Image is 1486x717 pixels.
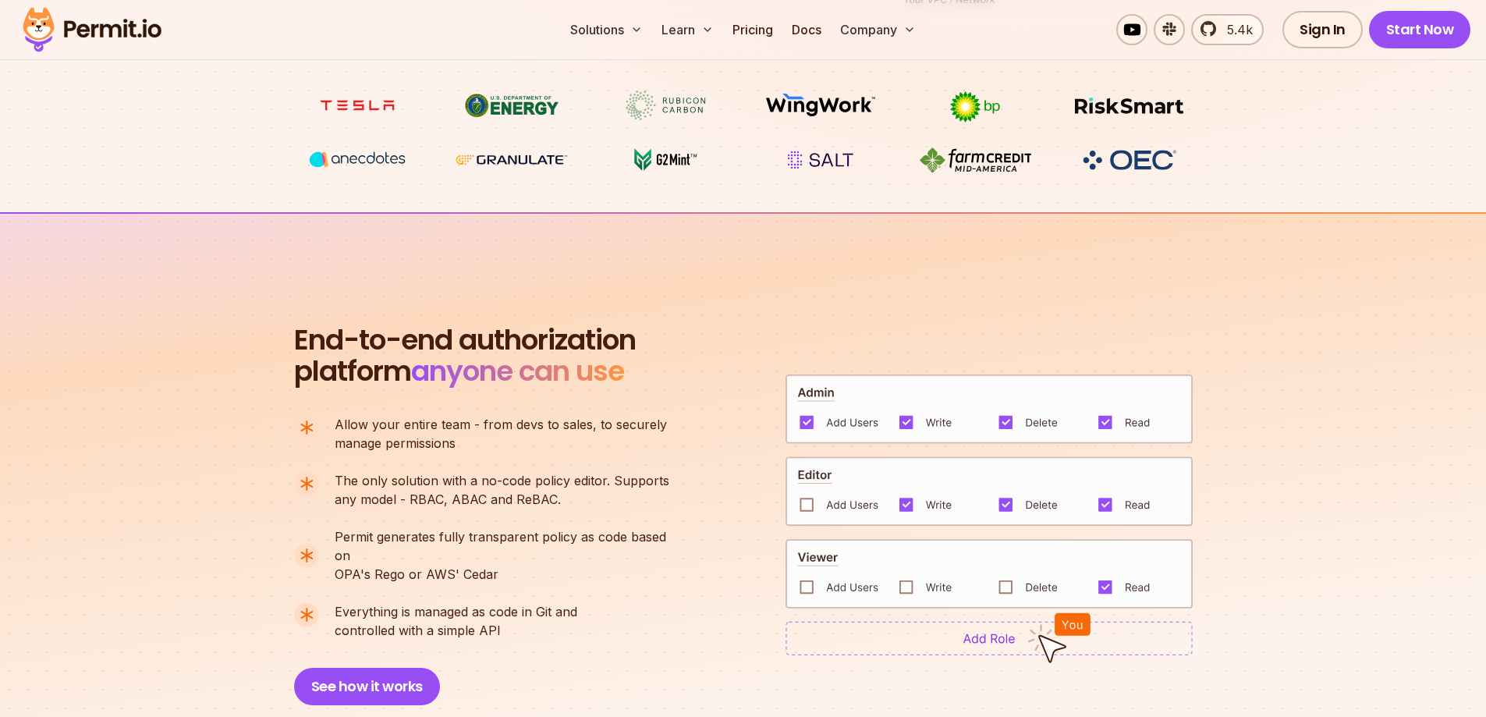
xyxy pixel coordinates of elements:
button: Learn [655,14,720,45]
p: any model - RBAC, ABAC and ReBAC. [335,471,669,509]
img: vega [299,145,416,174]
img: bp [917,91,1034,123]
a: Docs [786,14,828,45]
p: manage permissions [335,415,667,453]
img: Granulate [453,145,570,175]
img: US department of energy [453,91,570,120]
span: Allow your entire team - from devs to sales, to securely [335,415,667,434]
img: salt [762,145,879,175]
span: 5.4k [1218,20,1253,39]
img: OEC [1080,147,1179,172]
img: Wingwork [762,91,879,120]
a: Pricing [726,14,779,45]
a: Sign In [1282,11,1363,48]
img: Rubicon [608,91,725,120]
span: Permit generates fully transparent policy as code based on [335,527,683,565]
img: Permit logo [16,3,168,56]
span: End-to-end authorization [294,325,636,356]
img: tesla [299,91,416,120]
span: anyone can use [411,351,624,391]
a: 5.4k [1191,14,1264,45]
a: Start Now [1369,11,1471,48]
span: Everything is managed as code in Git and [335,602,577,621]
button: See how it works [294,668,440,705]
img: Risksmart [1071,91,1188,120]
img: Farm Credit [917,145,1034,175]
p: OPA's Rego or AWS' Cedar [335,527,683,584]
span: The only solution with a no-code policy editor. Supports [335,471,669,490]
button: Company [834,14,922,45]
h2: platform [294,325,636,387]
button: Solutions [564,14,649,45]
img: G2mint [608,145,725,175]
p: controlled with a simple API [335,602,577,640]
